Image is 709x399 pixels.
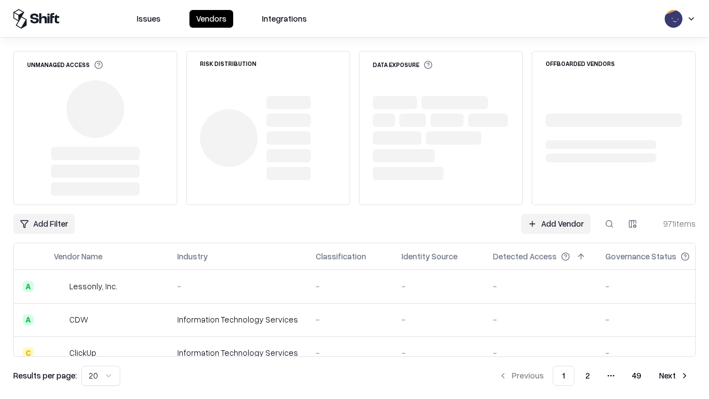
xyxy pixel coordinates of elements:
[200,60,256,66] div: Risk Distribution
[69,347,96,359] div: ClickUp
[402,250,458,262] div: Identity Source
[493,280,588,292] div: -
[54,314,65,325] img: CDW
[177,314,298,325] div: Information Technology Services
[23,347,34,359] div: C
[13,214,75,234] button: Add Filter
[651,218,696,229] div: 971 items
[521,214,590,234] a: Add Vendor
[177,280,298,292] div: -
[69,314,88,325] div: CDW
[23,314,34,325] div: A
[546,60,615,66] div: Offboarded Vendors
[623,366,650,386] button: 49
[605,280,707,292] div: -
[493,314,588,325] div: -
[23,281,34,292] div: A
[492,366,696,386] nav: pagination
[373,60,433,69] div: Data Exposure
[402,314,475,325] div: -
[54,281,65,292] img: Lessonly, Inc.
[189,10,233,28] button: Vendors
[316,314,384,325] div: -
[402,280,475,292] div: -
[130,10,167,28] button: Issues
[54,347,65,359] img: ClickUp
[653,366,696,386] button: Next
[177,250,208,262] div: Industry
[553,366,574,386] button: 1
[316,280,384,292] div: -
[605,314,707,325] div: -
[316,347,384,359] div: -
[577,366,599,386] button: 2
[493,347,588,359] div: -
[13,370,77,381] p: Results per page:
[177,347,298,359] div: Information Technology Services
[255,10,314,28] button: Integrations
[316,250,366,262] div: Classification
[605,347,707,359] div: -
[605,250,676,262] div: Governance Status
[27,60,103,69] div: Unmanaged Access
[69,280,117,292] div: Lessonly, Inc.
[54,250,102,262] div: Vendor Name
[493,250,557,262] div: Detected Access
[402,347,475,359] div: -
